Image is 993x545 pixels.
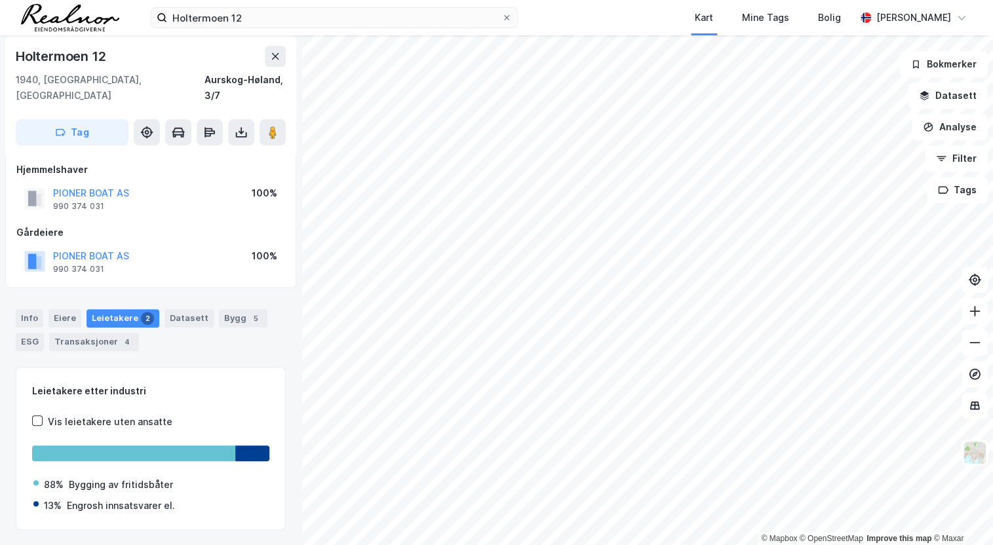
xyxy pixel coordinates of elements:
div: 100% [252,248,277,264]
div: Kontrollprogram for chat [927,482,993,545]
div: Gårdeiere [16,225,285,240]
div: Holtermoen 12 [16,46,108,67]
a: Mapbox [761,534,797,543]
div: 5 [249,312,262,325]
button: Bokmerker [899,51,988,77]
button: Tags [927,177,988,203]
div: 100% [252,185,277,201]
div: Bygg [219,309,267,328]
div: Vis leietakere uten ansatte [48,414,172,430]
button: Tag [16,119,128,145]
div: Leietakere etter industri [32,383,269,399]
iframe: Chat Widget [927,482,993,545]
div: Transaksjoner [49,333,139,351]
img: realnor-logo.934646d98de889bb5806.png [21,4,119,31]
div: [PERSON_NAME] [876,10,951,26]
button: Datasett [908,83,988,109]
div: 2 [141,312,154,325]
div: 1940, [GEOGRAPHIC_DATA], [GEOGRAPHIC_DATA] [16,72,204,103]
div: 990 374 031 [53,201,104,212]
div: 990 374 031 [53,264,104,274]
a: OpenStreetMap [800,534,863,543]
div: 13% [44,498,62,514]
div: Engrosh innsatsvarer el. [67,498,175,514]
div: Mine Tags [742,10,789,26]
button: Analyse [912,114,988,140]
div: Aurskog-Høland, 3/7 [204,72,286,103]
div: 88% [44,477,64,493]
img: Z [962,440,987,465]
div: Leietakere [87,309,159,328]
input: Søk på adresse, matrikkel, gårdeiere, leietakere eller personer [167,8,501,28]
div: Eiere [49,309,81,328]
div: Info [16,309,43,328]
div: Datasett [165,309,214,328]
div: 4 [121,335,134,348]
div: Hjemmelshaver [16,162,285,178]
div: Bolig [818,10,841,26]
div: Kart [695,10,713,26]
a: Improve this map [866,534,931,543]
div: ESG [16,333,44,351]
div: Bygging av fritidsbåter [69,477,173,493]
button: Filter [925,145,988,172]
